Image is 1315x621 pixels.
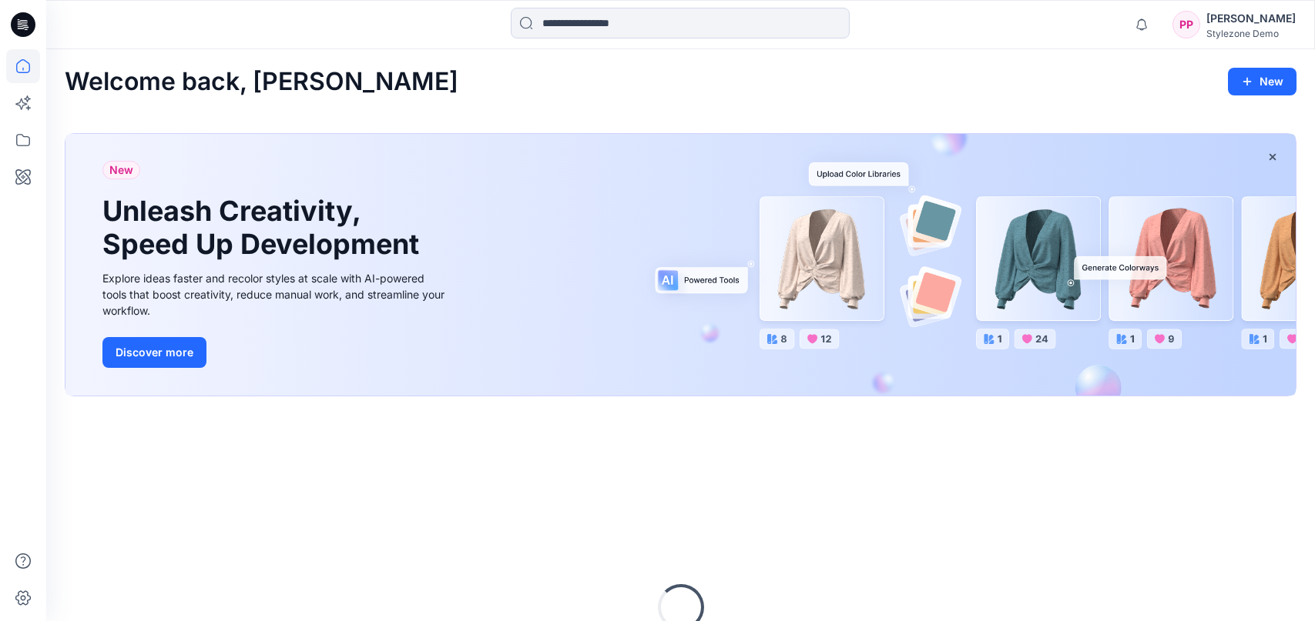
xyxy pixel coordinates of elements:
h2: Welcome back, [PERSON_NAME] [65,68,458,96]
span: New [109,161,133,179]
button: Discover more [102,337,206,368]
button: New [1228,68,1297,95]
h1: Unleash Creativity, Speed Up Development [102,195,426,261]
a: Discover more [102,337,449,368]
div: PP [1172,11,1200,38]
div: Stylezone Demo [1206,28,1296,39]
div: Explore ideas faster and recolor styles at scale with AI-powered tools that boost creativity, red... [102,270,449,319]
div: [PERSON_NAME] [1206,9,1296,28]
